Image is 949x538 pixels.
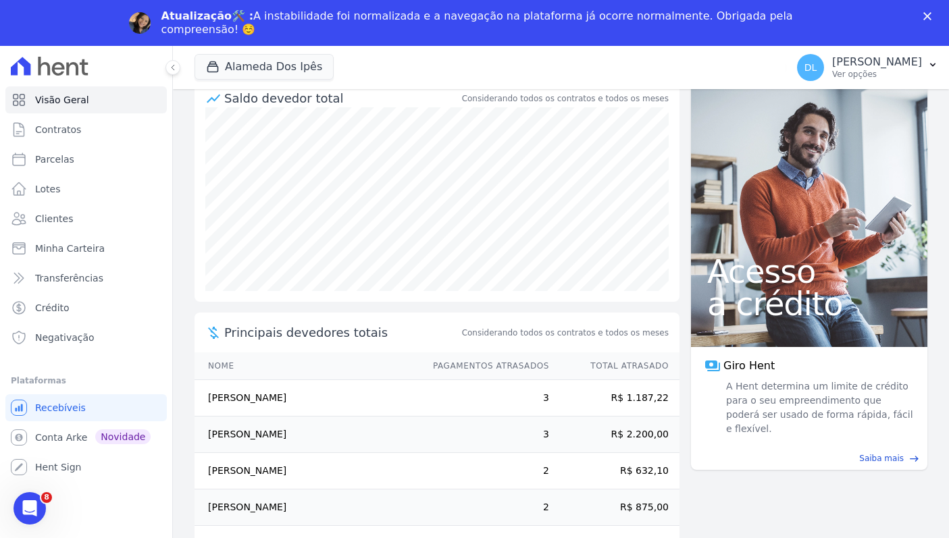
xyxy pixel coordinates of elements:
a: Parcelas [5,146,167,173]
a: Visão Geral [5,86,167,113]
a: Minha Carteira [5,235,167,262]
span: Hent Sign [35,460,82,474]
iframe: Intercom live chat [14,492,46,524]
td: R$ 2.200,00 [550,416,679,453]
a: Saiba mais east [699,452,919,464]
a: Lotes [5,176,167,203]
b: Atualização🛠️ : [161,9,254,22]
img: Profile image for Adriane [129,12,151,34]
span: Contratos [35,123,81,136]
td: 2 [420,453,550,489]
td: [PERSON_NAME] [195,489,420,526]
p: [PERSON_NAME] [832,55,922,69]
div: A instabilidade foi normalizada e a navegação na plataforma já ocorre normalmente. Obrigada pela ... [161,9,799,36]
span: Recebíveis [35,401,86,414]
span: east [909,454,919,464]
span: Acesso [707,255,911,288]
span: DL [804,63,817,72]
span: a crédito [707,288,911,320]
span: Minha Carteira [35,242,105,255]
td: 3 [420,380,550,416]
td: R$ 875,00 [550,489,679,526]
td: 2 [420,489,550,526]
a: Transferências [5,265,167,292]
a: Negativação [5,324,167,351]
th: Nome [195,352,420,380]
div: Considerando todos os contratos e todos os meses [462,92,669,105]
a: Contratos [5,116,167,143]
td: R$ 1.187,22 [550,380,679,416]
td: [PERSON_NAME] [195,416,420,453]
span: Principais devedores totais [224,323,459,342]
span: Parcelas [35,153,74,166]
p: Ver opções [832,69,922,80]
button: DL [PERSON_NAME] Ver opções [786,49,949,86]
span: Giro Hent [723,358,775,374]
td: R$ 632,10 [550,453,679,489]
span: Saiba mais [859,452,904,464]
span: Considerando todos os contratos e todos os meses [462,327,669,339]
span: Crédito [35,301,70,315]
span: 8 [41,492,52,503]
span: Transferências [35,271,103,285]
a: Crédito [5,294,167,321]
div: Fechar [923,12,937,20]
div: Plataformas [11,373,161,389]
a: Clientes [5,205,167,232]
a: Hent Sign [5,454,167,481]
td: [PERSON_NAME] [195,380,420,416]
td: 3 [420,416,550,453]
span: Clientes [35,212,73,225]
span: Visão Geral [35,93,89,107]
span: A Hent determina um limite de crédito para o seu empreendimento que poderá ser usado de forma ráp... [723,379,914,436]
td: [PERSON_NAME] [195,453,420,489]
span: Negativação [35,331,95,344]
button: Alameda Dos Ipês [195,54,334,80]
a: Recebíveis [5,394,167,421]
span: Novidade [95,429,151,444]
span: Conta Arke [35,431,87,444]
span: Lotes [35,182,61,196]
a: Conta Arke Novidade [5,424,167,451]
div: Saldo devedor total [224,89,459,107]
th: Total Atrasado [550,352,679,380]
th: Pagamentos Atrasados [420,352,550,380]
